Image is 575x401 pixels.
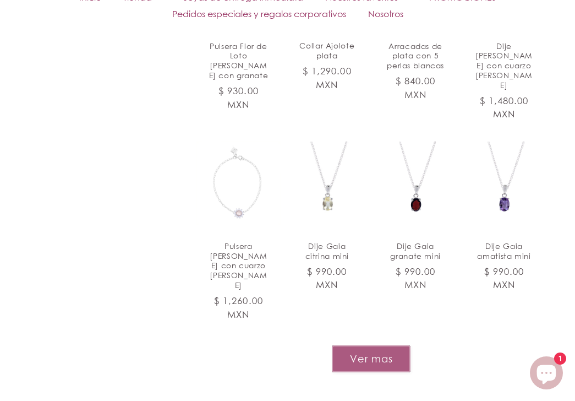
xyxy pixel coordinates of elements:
[385,241,446,261] a: Dije Gaia granate mini
[208,41,269,80] a: Pulsera Flor de Loto [PERSON_NAME] con granate
[385,41,446,71] a: Arracadas de plata con 5 perlas blancas
[474,41,535,90] a: Dije [PERSON_NAME] con cuarzo [PERSON_NAME]
[368,8,403,20] span: Nosotros
[357,6,414,22] a: Nosotros
[297,41,358,61] a: Collar Ajolote plata
[474,241,535,261] a: Dije Gaia amatista mini
[208,241,269,290] a: Pulsera [PERSON_NAME] con cuarzo [PERSON_NAME]
[332,345,410,372] button: Ver mas
[172,8,346,20] span: Pedidos especiales y regalos corporativos
[527,356,566,392] inbox-online-store-chat: Chat de la tienda online Shopify
[297,241,358,261] a: Dije Gaia citrina mini
[161,6,357,22] a: Pedidos especiales y regalos corporativos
